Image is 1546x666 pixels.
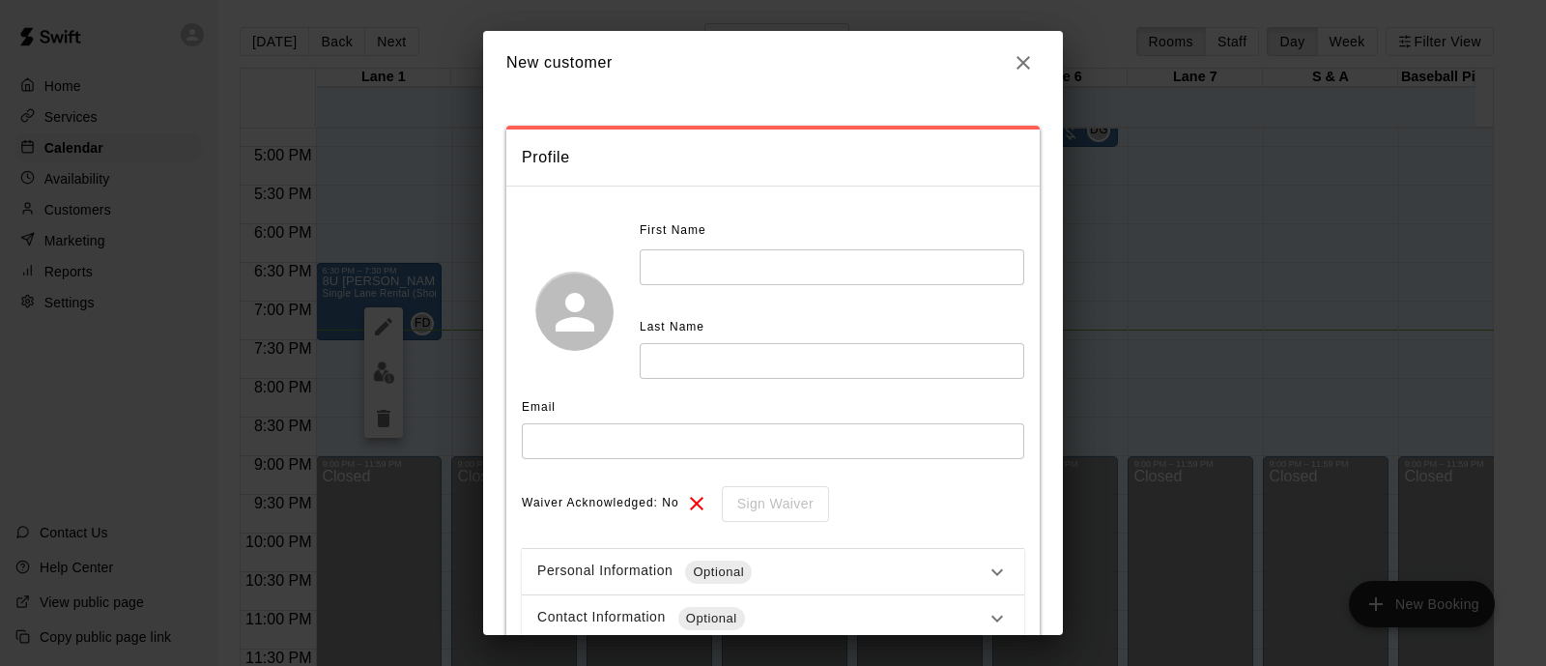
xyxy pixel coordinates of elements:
[522,595,1024,642] div: Contact InformationOptional
[522,488,679,519] span: Waiver Acknowledged: No
[522,549,1024,595] div: Personal InformationOptional
[522,400,556,414] span: Email
[640,320,704,333] span: Last Name
[537,561,986,584] div: Personal Information
[522,145,1024,170] span: Profile
[506,50,613,75] h6: New customer
[537,607,986,630] div: Contact Information
[685,563,752,582] span: Optional
[640,216,706,246] span: First Name
[678,609,745,628] span: Optional
[708,486,829,522] div: To sign waivers in admin, this feature must be enabled in general settings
